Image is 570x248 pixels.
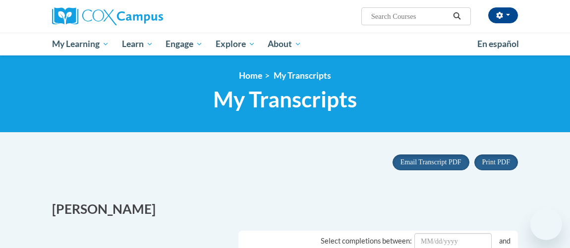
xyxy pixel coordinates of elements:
a: Learn [115,33,160,55]
span: Explore [216,38,255,50]
span: Print PDF [482,158,510,166]
span: Email Transcript PDF [400,158,461,166]
input: Search Courses [370,10,450,22]
button: Account Settings [488,7,518,23]
span: My Learning [52,38,109,50]
h2: [PERSON_NAME] [52,200,278,218]
div: Main menu [45,33,525,55]
a: Home [239,70,262,81]
span: My Transcripts [274,70,331,81]
iframe: Button to launch messaging window [530,208,562,240]
span: and [499,237,511,245]
a: Engage [159,33,209,55]
button: Email Transcript PDF [393,154,469,170]
a: En español [471,34,525,54]
a: About [262,33,308,55]
img: Cox Campus [52,7,163,25]
span: Select completions between: [321,237,412,245]
span: About [268,38,301,50]
button: Print PDF [474,154,518,170]
a: My Learning [46,33,115,55]
span: En español [477,39,519,49]
span: Learn [122,38,153,50]
a: Explore [209,33,262,55]
a: Cox Campus [52,7,197,25]
span: Engage [166,38,203,50]
span: My Transcripts [213,86,357,112]
button: Search [450,10,464,22]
